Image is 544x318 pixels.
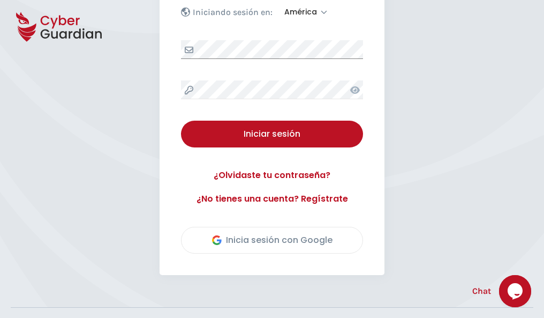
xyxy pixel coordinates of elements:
span: Chat [472,285,491,298]
a: ¿No tienes una cuenta? Regístrate [181,193,363,205]
a: ¿Olvidaste tu contraseña? [181,169,363,182]
button: Inicia sesión con Google [181,227,363,254]
button: Iniciar sesión [181,121,363,147]
div: Iniciar sesión [189,128,355,140]
iframe: chat widget [499,275,533,307]
div: Inicia sesión con Google [212,234,333,247]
